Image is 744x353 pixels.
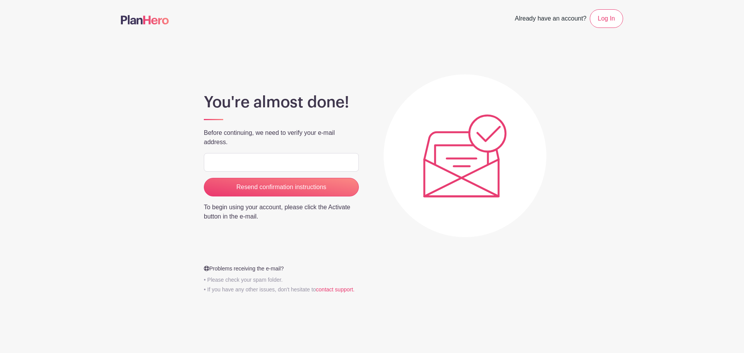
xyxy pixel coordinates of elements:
[204,203,359,221] p: To begin using your account, please click the Activate button in the e-mail.
[199,286,363,294] p: • If you have any other issues, don't hesitate to
[199,276,363,284] p: • Please check your spam folder.
[204,128,359,147] p: Before continuing, we need to verify your e-mail address.
[423,114,507,198] img: Plic
[204,265,209,271] img: Help
[121,15,169,24] img: logo-507f7623f17ff9eddc593b1ce0a138ce2505c220e1c5a4e2b4648c50719b7d32.svg
[590,9,623,28] a: Log In
[199,265,363,273] p: Problems receiving the e-mail?
[204,178,359,196] input: Resend confirmation instructions
[316,286,355,293] a: contact support.
[515,11,587,28] span: Already have an account?
[204,93,359,112] h1: You're almost done!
